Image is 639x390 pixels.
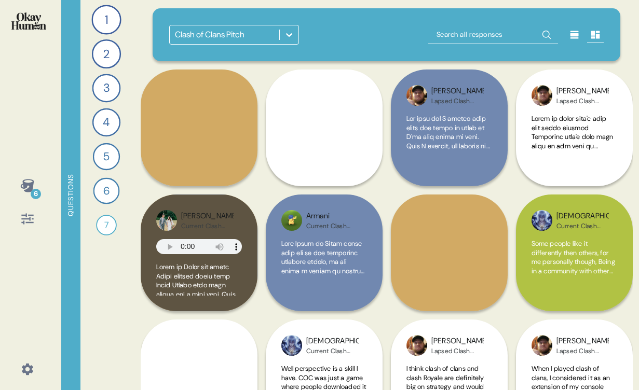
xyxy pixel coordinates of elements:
[11,12,46,30] img: okayhuman.3b1b6348.png
[92,74,120,103] div: 3
[431,97,484,105] div: Lapsed Clash Player
[306,347,359,355] div: Current Clash Player
[556,97,609,105] div: Lapsed Clash Player
[281,210,302,231] img: profilepic_32632045723061229.jpg
[556,222,609,230] div: Current Clash Player
[556,336,609,347] div: [PERSON_NAME]
[431,336,484,347] div: [PERSON_NAME]
[406,335,427,356] img: profilepic_25024371390491370.jpg
[181,211,234,222] div: [PERSON_NAME]
[556,347,609,355] div: Lapsed Clash Player
[556,211,609,222] div: [DEMOGRAPHIC_DATA]
[91,39,120,68] div: 2
[91,5,121,34] div: 1
[556,86,609,97] div: [PERSON_NAME]
[31,189,41,199] div: 6
[306,211,359,222] div: Armani
[428,25,558,44] input: Search all responses
[96,215,117,235] div: 7
[431,86,484,97] div: [PERSON_NAME]
[92,143,119,170] div: 5
[532,335,552,356] img: profilepic_25024371390491370.jpg
[93,178,119,204] div: 6
[92,108,120,136] div: 4
[306,222,359,230] div: Current Clash Player
[306,336,359,347] div: [DEMOGRAPHIC_DATA]
[406,85,427,106] img: profilepic_25024371390491370.jpg
[156,210,177,231] img: profilepic_24603372712637430.jpg
[281,335,302,356] img: profilepic_31448453548135245.jpg
[175,29,244,41] div: Clash of Clans Pitch
[532,210,552,231] img: profilepic_31448453548135245.jpg
[532,85,552,106] img: profilepic_25024371390491370.jpg
[181,222,234,230] div: Current Clash Player
[431,347,484,355] div: Lapsed Clash Player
